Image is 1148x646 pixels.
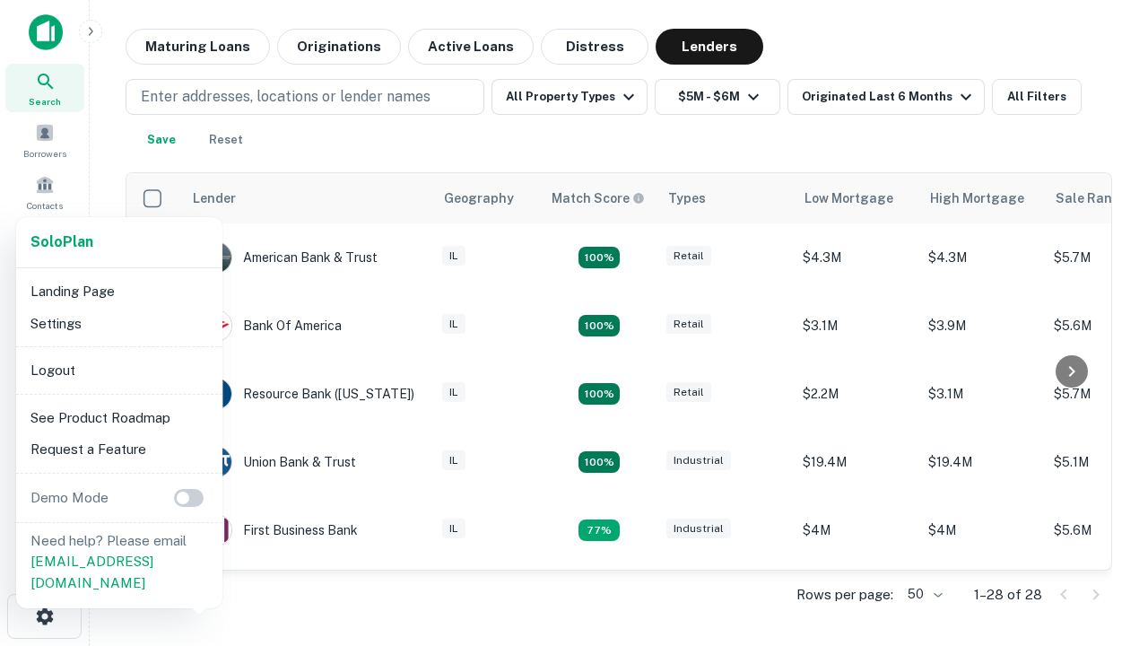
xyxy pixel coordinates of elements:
a: [EMAIL_ADDRESS][DOMAIN_NAME] [30,554,153,590]
li: Settings [23,308,215,340]
li: See Product Roadmap [23,402,215,434]
iframe: Chat Widget [1058,445,1148,531]
p: Demo Mode [23,487,116,509]
li: Logout [23,354,215,387]
a: SoloPlan [30,231,93,253]
strong: Solo Plan [30,233,93,250]
p: Need help? Please email [30,530,208,594]
li: Request a Feature [23,433,215,466]
li: Landing Page [23,275,215,308]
